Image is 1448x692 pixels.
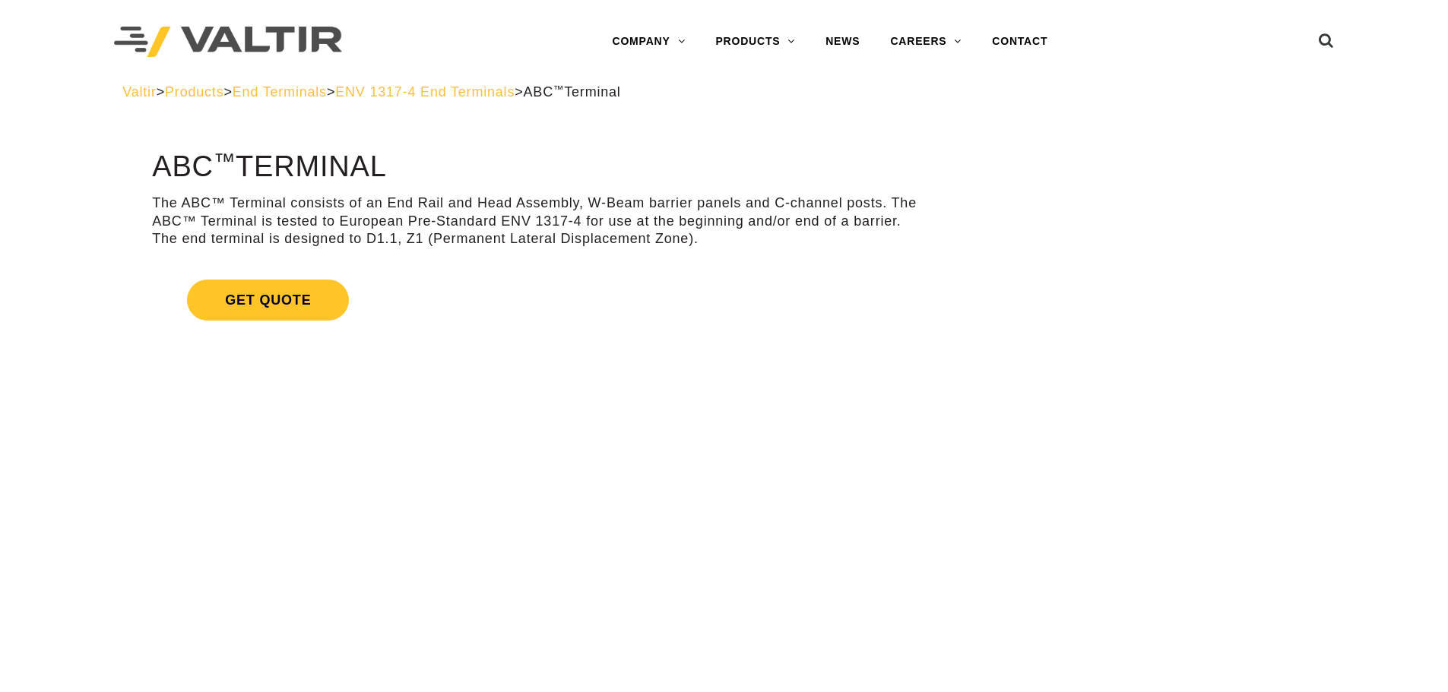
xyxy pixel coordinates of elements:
[597,27,700,57] a: COMPANY
[152,194,928,248] p: The ABC™ Terminal consists of an End Rail and Head Assembly, W-Beam barrier panels and C-channel ...
[122,84,1326,101] div: > > > >
[152,151,928,183] h1: ABC Terminal
[524,84,621,100] span: ABC Terminal
[977,27,1063,57] a: CONTACT
[187,280,349,321] span: Get Quote
[700,27,810,57] a: PRODUCTS
[553,84,564,95] sup: ™
[152,261,928,339] a: Get Quote
[233,84,327,100] a: End Terminals
[875,27,977,57] a: CAREERS
[114,27,342,58] img: Valtir
[335,84,515,100] a: ENV 1317-4 End Terminals
[165,84,223,100] a: Products
[810,27,875,57] a: NEWS
[214,149,236,173] sup: ™
[122,84,156,100] a: Valtir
